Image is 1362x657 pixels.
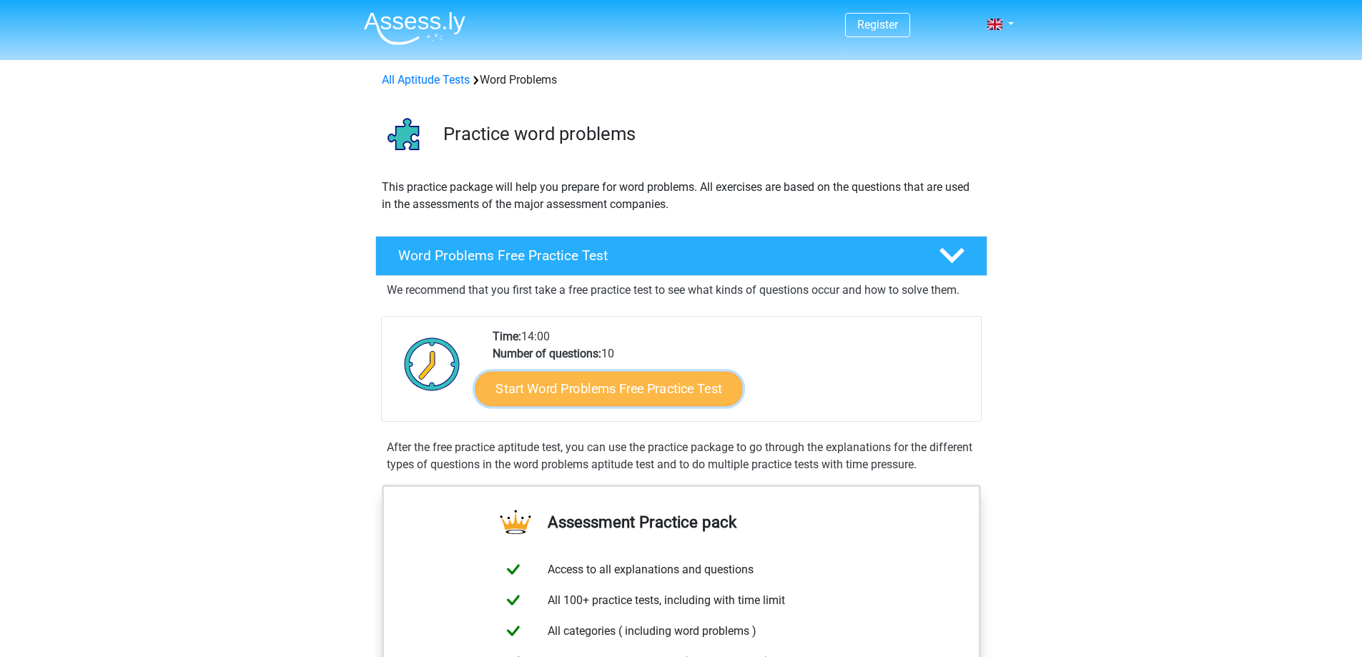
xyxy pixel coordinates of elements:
[443,123,976,145] h3: Practice word problems
[370,236,993,276] a: Word Problems Free Practice Test
[493,347,601,360] b: Number of questions:
[376,106,437,167] img: word problems
[376,71,987,89] div: Word Problems
[381,439,982,473] div: After the free practice aptitude test, you can use the practice package to go through the explana...
[475,371,742,405] a: Start Word Problems Free Practice Test
[382,179,981,213] p: This practice package will help you prepare for word problems. All exercises are based on the que...
[364,11,465,45] img: Assessly
[482,328,980,421] div: 14:00 10
[382,73,470,87] a: All Aptitude Tests
[396,328,468,400] img: Clock
[398,247,916,264] h4: Word Problems Free Practice Test
[387,282,976,299] p: We recommend that you first take a free practice test to see what kinds of questions occur and ho...
[857,18,898,31] a: Register
[493,330,521,343] b: Time:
